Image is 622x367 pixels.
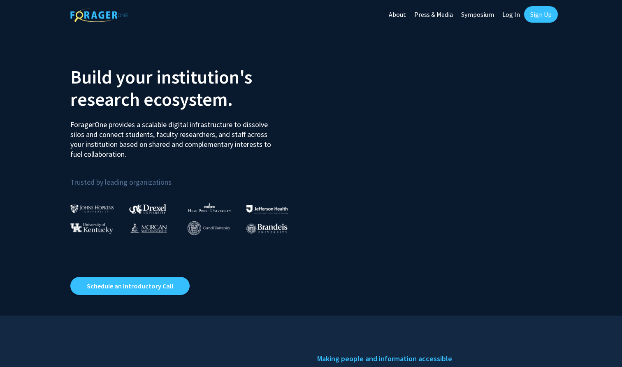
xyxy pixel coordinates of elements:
[70,114,277,159] p: ForagerOne provides a scalable digital infrastructure to dissolve silos and connect students, fac...
[317,353,552,365] h5: Making people and information accessible
[246,205,288,213] img: Thomas Jefferson University
[129,223,167,233] img: Morgan State University
[70,8,128,22] img: ForagerOne Logo
[524,6,558,23] a: Sign Up
[70,204,114,213] img: Johns Hopkins University
[246,223,288,234] img: Brandeis University
[129,204,166,214] img: Drexel University
[70,166,305,188] p: Trusted by leading organizations
[70,223,113,234] img: University of Kentucky
[188,202,231,212] img: High Point University
[188,221,230,235] img: Cornell University
[70,66,305,110] h2: Build your institution's research ecosystem.
[70,277,190,295] a: Opens in a new tab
